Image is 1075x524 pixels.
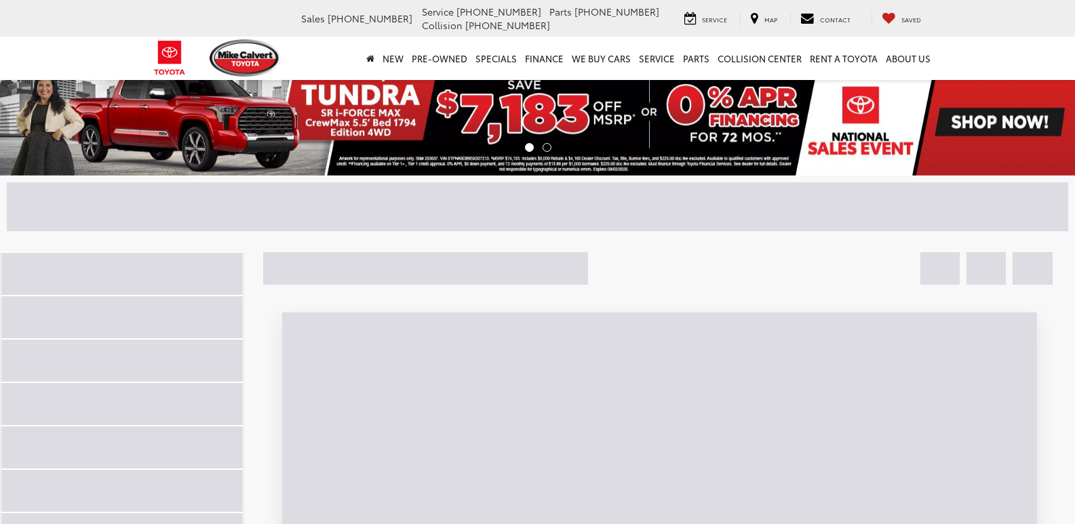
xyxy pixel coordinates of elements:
[422,18,463,32] span: Collision
[465,18,550,32] span: [PHONE_NUMBER]
[301,12,325,25] span: Sales
[422,5,454,18] span: Service
[549,5,572,18] span: Parts
[790,12,861,26] a: Contact
[764,15,777,24] span: Map
[408,37,471,80] a: Pre-Owned
[872,12,931,26] a: My Saved Vehicles
[362,37,378,80] a: Home
[210,39,281,77] img: Mike Calvert Toyota
[521,37,568,80] a: Finance
[806,37,882,80] a: Rent a Toyota
[574,5,659,18] span: [PHONE_NUMBER]
[882,37,935,80] a: About Us
[378,37,408,80] a: New
[679,37,714,80] a: Parts
[568,37,635,80] a: WE BUY CARS
[674,12,737,26] a: Service
[901,15,921,24] span: Saved
[144,36,195,80] img: Toyota
[328,12,412,25] span: [PHONE_NUMBER]
[456,5,541,18] span: [PHONE_NUMBER]
[635,37,679,80] a: Service
[820,15,851,24] span: Contact
[702,15,727,24] span: Service
[740,12,787,26] a: Map
[471,37,521,80] a: Specials
[714,37,806,80] a: Collision Center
